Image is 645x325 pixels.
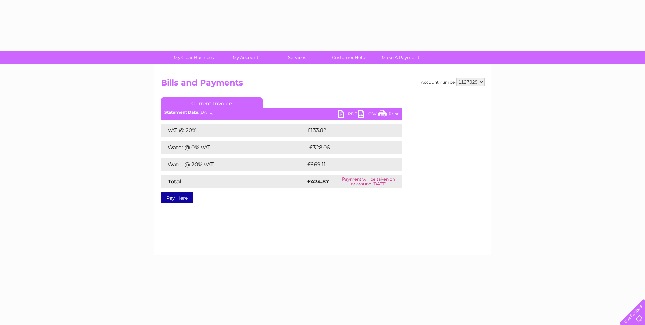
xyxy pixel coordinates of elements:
[372,51,428,64] a: Make A Payment
[161,97,263,108] a: Current Invoice
[421,78,485,86] div: Account number
[161,141,306,154] td: Water @ 0% VAT
[161,124,306,137] td: VAT @ 20%
[161,110,402,115] div: [DATE]
[335,175,402,188] td: Payment will be taken on or around [DATE]
[269,51,325,64] a: Services
[307,178,329,185] strong: £474.87
[161,78,485,91] h2: Bills and Payments
[306,124,390,137] td: £133.82
[161,158,306,171] td: Water @ 20% VAT
[358,110,378,120] a: CSV
[378,110,399,120] a: Print
[166,51,222,64] a: My Clear Business
[306,158,389,171] td: £669.11
[306,141,391,154] td: -£328.06
[164,110,199,115] b: Statement Date:
[338,110,358,120] a: PDF
[168,178,182,185] strong: Total
[217,51,273,64] a: My Account
[161,192,193,203] a: Pay Here
[321,51,377,64] a: Customer Help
